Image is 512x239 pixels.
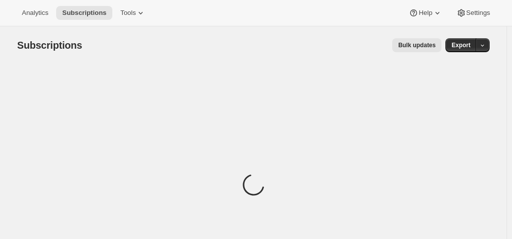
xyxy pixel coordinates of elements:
span: Analytics [22,9,48,17]
button: Export [445,38,476,52]
button: Analytics [16,6,54,20]
span: Subscriptions [17,40,83,51]
span: Help [419,9,432,17]
button: Tools [114,6,152,20]
span: Settings [466,9,490,17]
button: Help [403,6,448,20]
span: Subscriptions [62,9,106,17]
span: Tools [120,9,136,17]
button: Bulk updates [392,38,441,52]
span: Export [451,41,470,49]
button: Subscriptions [56,6,112,20]
button: Settings [450,6,496,20]
span: Bulk updates [398,41,435,49]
